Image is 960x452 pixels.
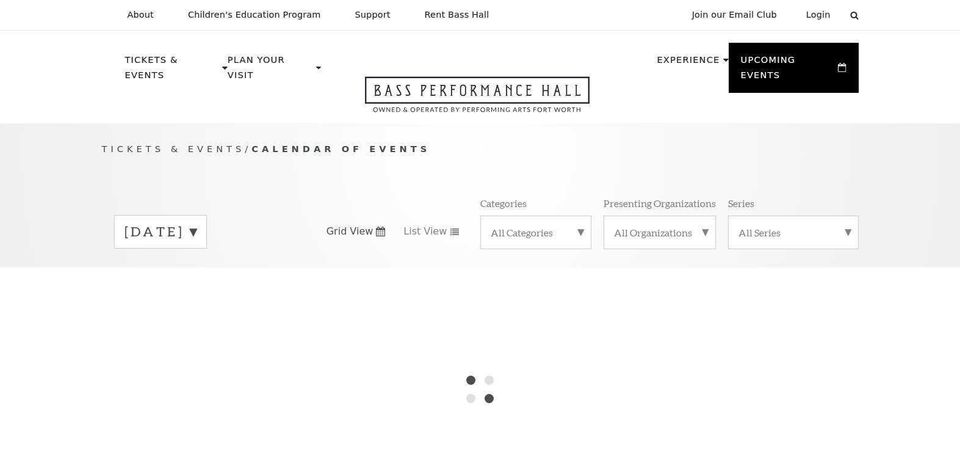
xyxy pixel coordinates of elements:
[738,226,848,239] label: All Series
[657,53,720,75] p: Experience
[128,10,154,20] p: About
[604,197,716,210] p: Presenting Organizations
[614,226,706,239] label: All Organizations
[327,225,374,238] span: Grid View
[102,142,859,157] p: /
[355,10,391,20] p: Support
[741,53,835,90] p: Upcoming Events
[403,225,447,238] span: List View
[491,226,581,239] label: All Categories
[188,10,321,20] p: Children's Education Program
[125,53,220,90] p: Tickets & Events
[480,197,527,210] p: Categories
[251,144,430,154] span: Calendar of Events
[728,197,754,210] p: Series
[125,222,197,241] label: [DATE]
[425,10,489,20] p: Rent Bass Hall
[228,53,313,90] p: Plan Your Visit
[102,144,245,154] span: Tickets & Events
